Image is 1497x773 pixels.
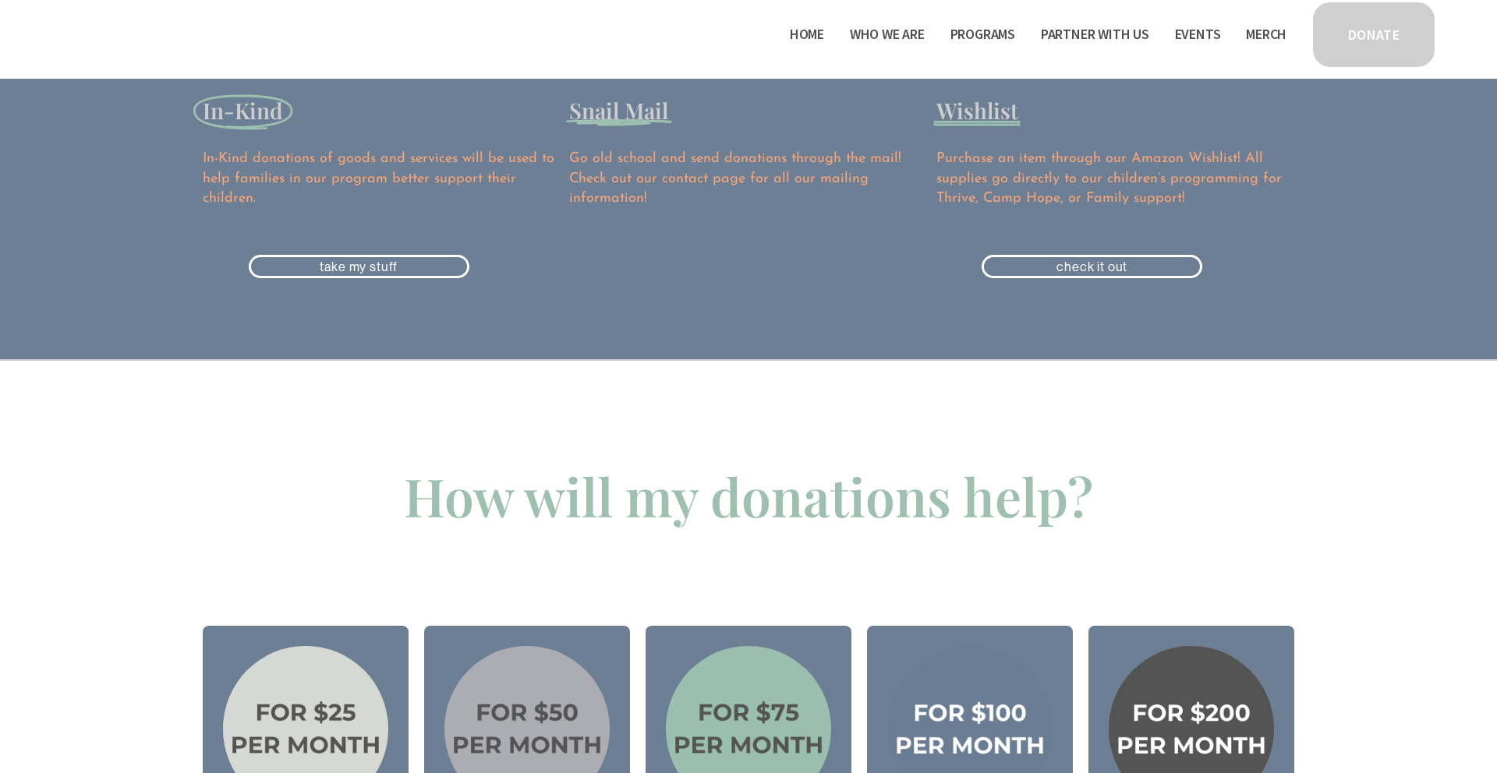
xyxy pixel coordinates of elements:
p: Go old school and send donations through the mail! Check out our contact page for all our mailing... [569,150,927,209]
a: Home [790,22,824,47]
a: take my stuff [249,255,469,278]
a: Events [1175,22,1221,47]
span: Wishlist [936,96,1018,125]
span: Who We Are [850,23,925,46]
a: folder dropdown [850,22,925,47]
span: Snail Mail [569,96,668,125]
a: check it out [982,255,1202,278]
a: folder dropdown [950,22,1016,47]
span: In-Kind [203,96,283,125]
a: Merch [1246,22,1286,47]
p: How will my donations help? [203,459,1294,533]
a: folder dropdown [1041,22,1149,47]
span: Partner With Us [1041,23,1149,46]
p: In-Kind donations of goods and services will be used to help families in our program better suppo... [203,150,561,209]
p: Purchase an item through our Amazon Wishlist! All supplies go directly to our children’s programm... [936,150,1294,209]
span: Programs [950,23,1016,46]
